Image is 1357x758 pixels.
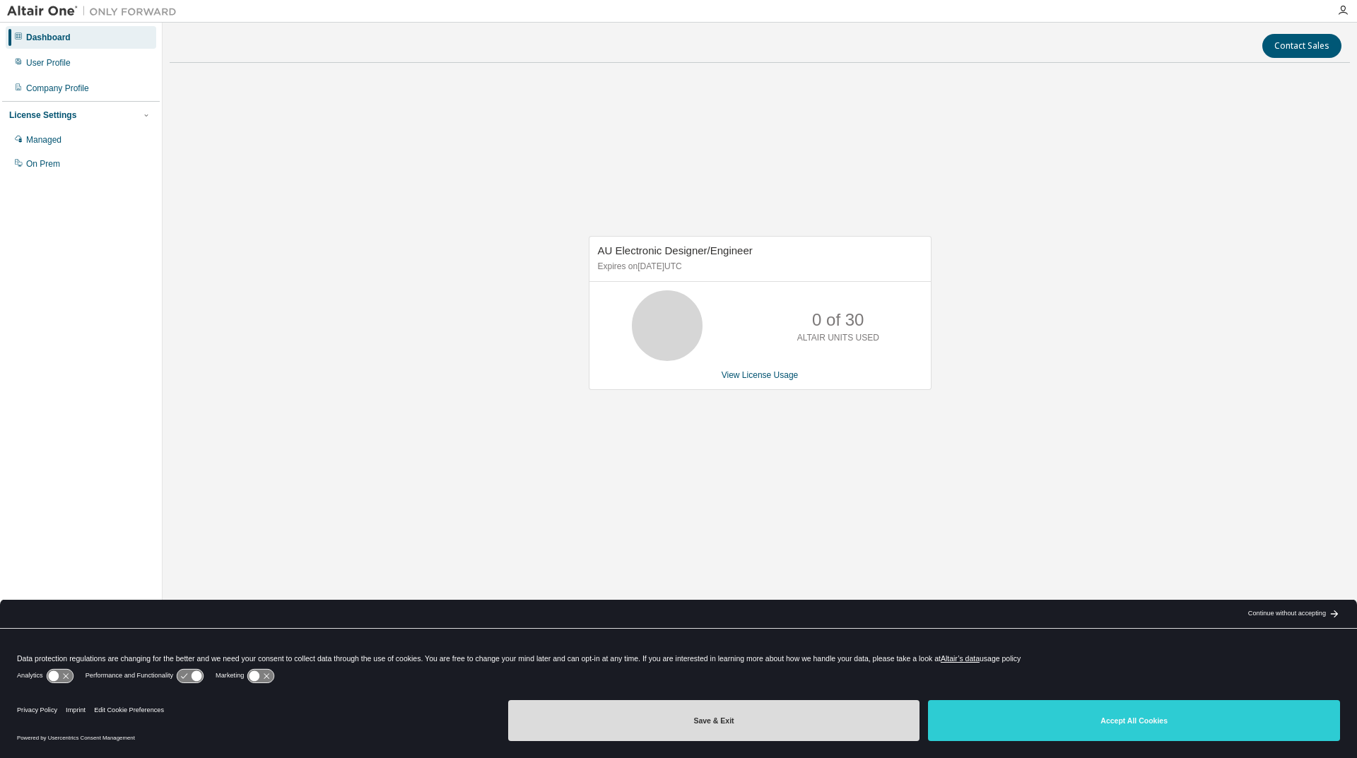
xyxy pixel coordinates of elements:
div: On Prem [26,158,60,170]
div: User Profile [26,57,71,69]
button: Contact Sales [1262,34,1341,58]
a: View License Usage [722,370,799,380]
div: Managed [26,134,61,146]
p: 0 of 30 [812,308,864,332]
div: Company Profile [26,83,89,94]
img: Altair One [7,4,184,18]
p: ALTAIR UNITS USED [797,332,879,344]
div: Dashboard [26,32,71,43]
div: License Settings [9,109,76,121]
span: AU Electronic Designer/Engineer [598,244,753,256]
p: Expires on [DATE] UTC [598,261,919,273]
